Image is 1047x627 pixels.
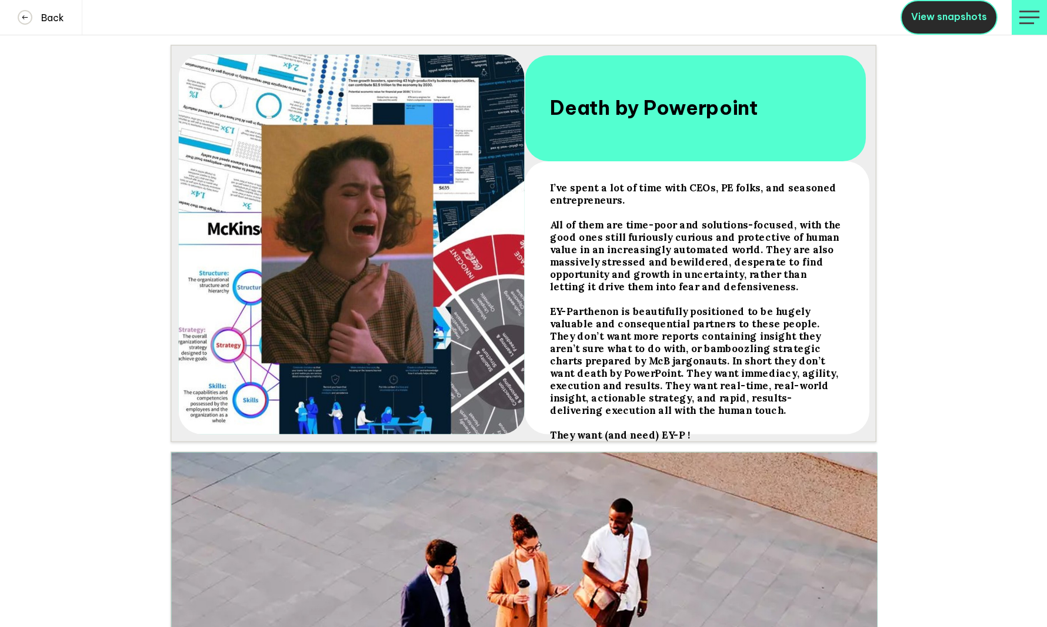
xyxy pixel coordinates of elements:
[550,429,691,441] span: They want (and need) EY-P !
[550,218,844,293] span: All of them are time-poor and solutions-focused, with the good ones still furiously curious and p...
[1019,11,1040,24] img: profile
[911,11,987,22] span: View snapshots
[32,12,64,24] h4: Back
[550,305,841,416] span: EY-Parthenon is beautifully positioned to be hugely valuable and consequential partners to these ...
[550,95,758,120] span: Death by Powerpoint
[550,181,839,206] span: I’ve spent a lot of time with CEOs, PE folks, and seasoned entrepreneurs.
